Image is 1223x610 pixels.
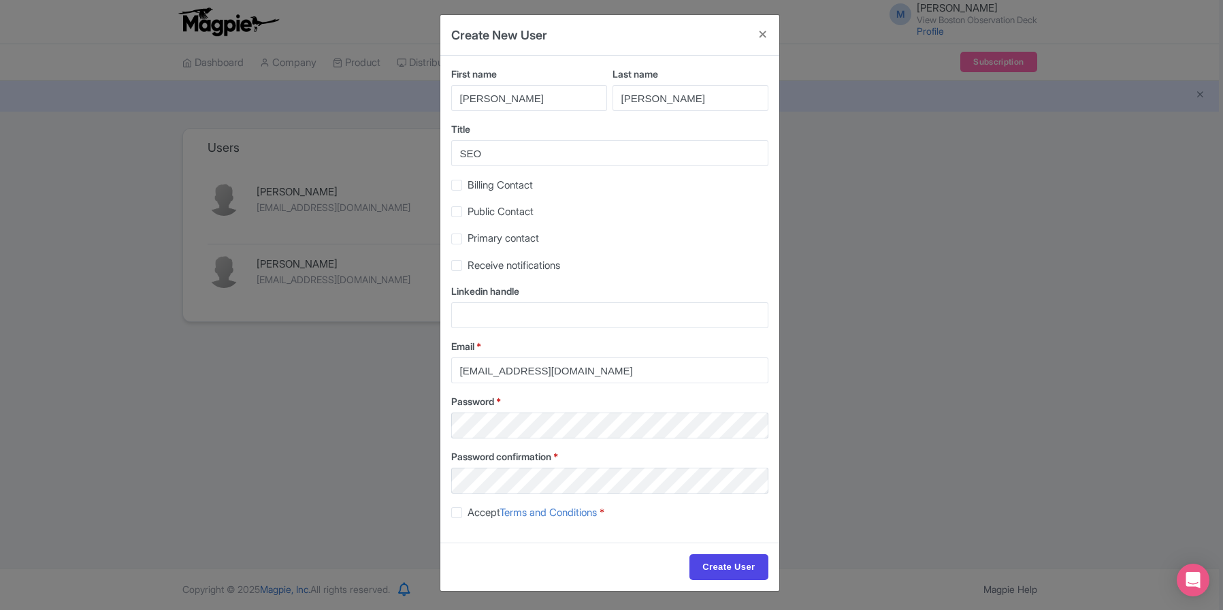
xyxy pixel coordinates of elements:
[451,396,494,407] span: Password
[451,285,519,297] span: Linkedin handle
[468,178,533,191] span: Billing Contact
[689,554,768,580] input: Create User
[451,451,551,462] span: Password confirmation
[613,68,658,80] span: Last name
[500,506,597,519] a: Terms and Conditions
[468,205,534,218] span: Public Contact
[451,340,474,352] span: Email
[747,15,779,54] button: Close
[468,506,597,519] span: Accept
[1177,564,1209,596] div: Open Intercom Messenger
[468,259,560,272] span: Receive notifications
[451,26,547,44] h4: Create New User
[451,123,470,135] span: Title
[468,231,539,244] span: Primary contact
[451,68,497,80] span: First name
